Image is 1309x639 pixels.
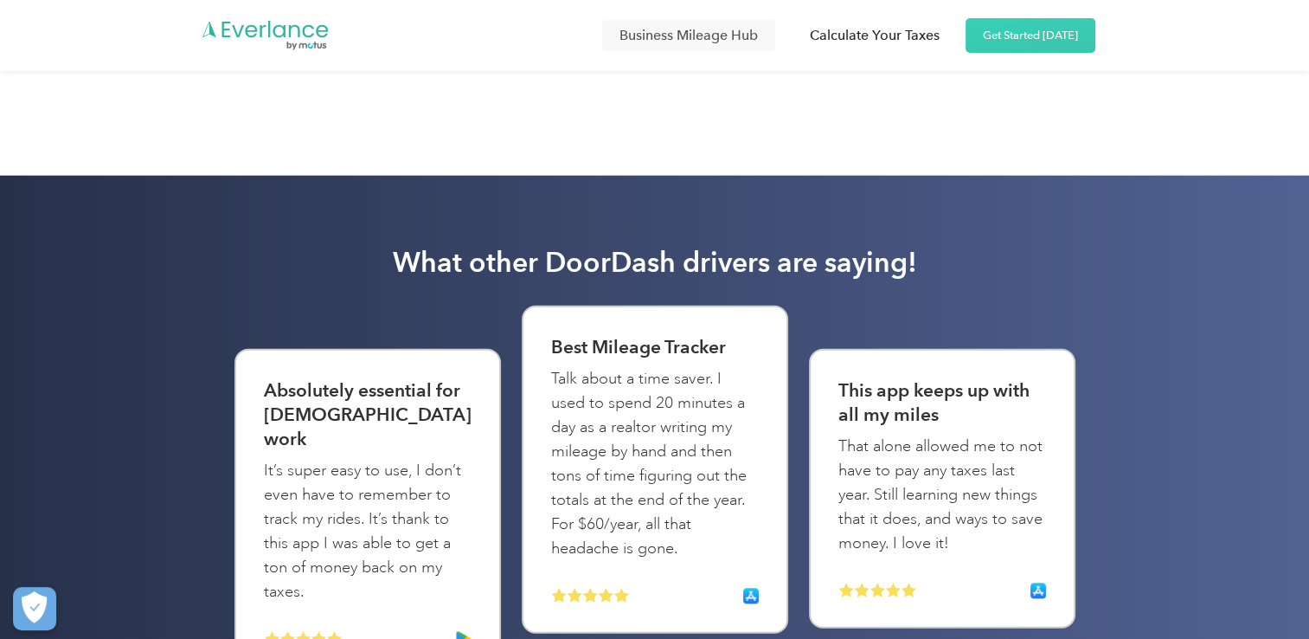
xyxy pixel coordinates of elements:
p: Talk about a time saver. I used to spend 20 minutes a day as a realtor writing my mileage by hand... [551,366,759,560]
p: That alone allowed me to not have to pay any taxes last year. Still learning new things that it d... [838,434,1046,555]
button: Cookies Settings [13,587,56,630]
p: It’s super easy to use, I don’t even have to remember to track my rides. It’s thank to this app I... [264,458,472,603]
h3: This app keeps up with all my miles [838,378,1046,427]
img: Everlance logo [201,19,330,52]
h3: Absolutely essential for [DEMOGRAPHIC_DATA] work [264,378,472,451]
h2: What other DoorDash drivers are saying! [393,245,917,280]
a: Calculate Your Taxes [792,20,957,51]
h3: Best Mileage Tracker [551,335,726,359]
a: Business Mileage Hub [602,20,775,51]
a: Get Started [DATE] [966,18,1095,53]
